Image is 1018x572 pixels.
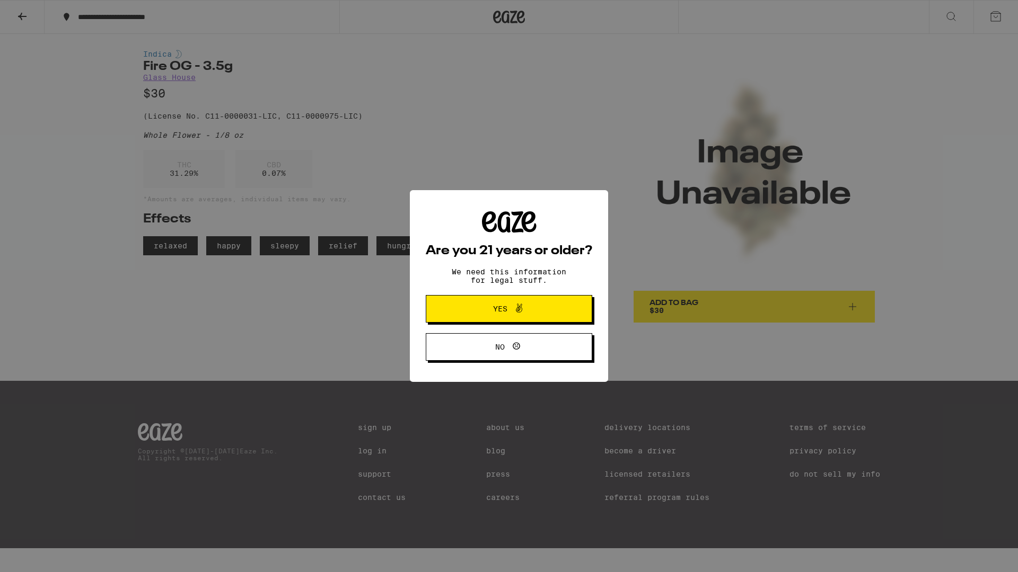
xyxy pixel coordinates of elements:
span: No [495,343,505,351]
button: Yes [426,295,592,323]
h2: Are you 21 years or older? [426,245,592,257]
span: Yes [493,305,507,312]
button: No [426,333,592,361]
p: We need this information for legal stuff. [443,267,575,284]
